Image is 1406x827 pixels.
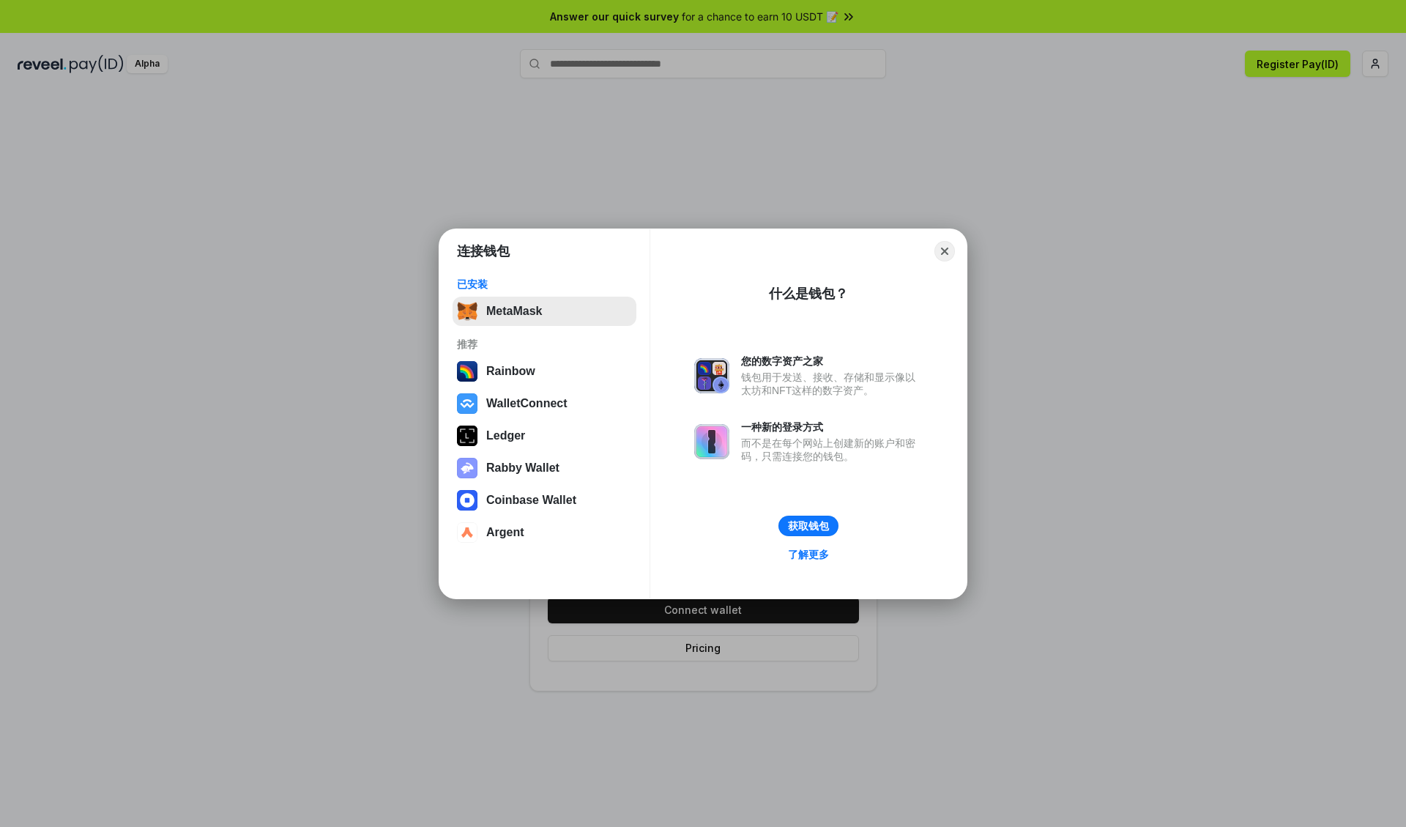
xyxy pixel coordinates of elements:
[457,458,477,478] img: svg+xml,%3Csvg%20xmlns%3D%22http%3A%2F%2Fwww.w3.org%2F2000%2Fsvg%22%20fill%3D%22none%22%20viewBox...
[457,393,477,414] img: svg+xml,%3Csvg%20width%3D%2228%22%20height%3D%2228%22%20viewBox%3D%220%200%2028%2028%22%20fill%3D...
[486,494,576,507] div: Coinbase Wallet
[453,518,636,547] button: Argent
[486,461,559,475] div: Rabby Wallet
[453,357,636,386] button: Rainbow
[453,486,636,515] button: Coinbase Wallet
[486,429,525,442] div: Ledger
[457,278,632,291] div: 已安装
[453,389,636,418] button: WalletConnect
[457,522,477,543] img: svg+xml,%3Csvg%20width%3D%2228%22%20height%3D%2228%22%20viewBox%3D%220%200%2028%2028%22%20fill%3D...
[694,424,729,459] img: svg+xml,%3Csvg%20xmlns%3D%22http%3A%2F%2Fwww.w3.org%2F2000%2Fsvg%22%20fill%3D%22none%22%20viewBox...
[694,358,729,393] img: svg+xml,%3Csvg%20xmlns%3D%22http%3A%2F%2Fwww.w3.org%2F2000%2Fsvg%22%20fill%3D%22none%22%20viewBox...
[457,301,477,322] img: svg+xml,%3Csvg%20fill%3D%22none%22%20height%3D%2233%22%20viewBox%3D%220%200%2035%2033%22%20width%...
[486,305,542,318] div: MetaMask
[778,516,838,536] button: 获取钱包
[457,490,477,511] img: svg+xml,%3Csvg%20width%3D%2228%22%20height%3D%2228%22%20viewBox%3D%220%200%2028%2028%22%20fill%3D...
[934,241,955,262] button: Close
[741,355,923,368] div: 您的数字资产之家
[788,519,829,533] div: 获取钱包
[741,437,923,463] div: 而不是在每个网站上创建新的账户和密码，只需连接您的钱包。
[453,421,636,450] button: Ledger
[486,397,568,410] div: WalletConnect
[457,242,510,260] h1: 连接钱包
[457,426,477,446] img: svg+xml,%3Csvg%20xmlns%3D%22http%3A%2F%2Fwww.w3.org%2F2000%2Fsvg%22%20width%3D%2228%22%20height%3...
[457,361,477,382] img: svg+xml,%3Csvg%20width%3D%22120%22%20height%3D%22120%22%20viewBox%3D%220%200%20120%20120%22%20fil...
[453,297,636,326] button: MetaMask
[486,365,535,378] div: Rainbow
[457,338,632,351] div: 推荐
[486,526,524,539] div: Argent
[453,453,636,483] button: Rabby Wallet
[779,545,838,564] a: 了解更多
[769,285,848,303] div: 什么是钱包？
[788,548,829,561] div: 了解更多
[741,420,923,434] div: 一种新的登录方式
[741,371,923,397] div: 钱包用于发送、接收、存储和显示像以太坊和NFT这样的数字资产。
